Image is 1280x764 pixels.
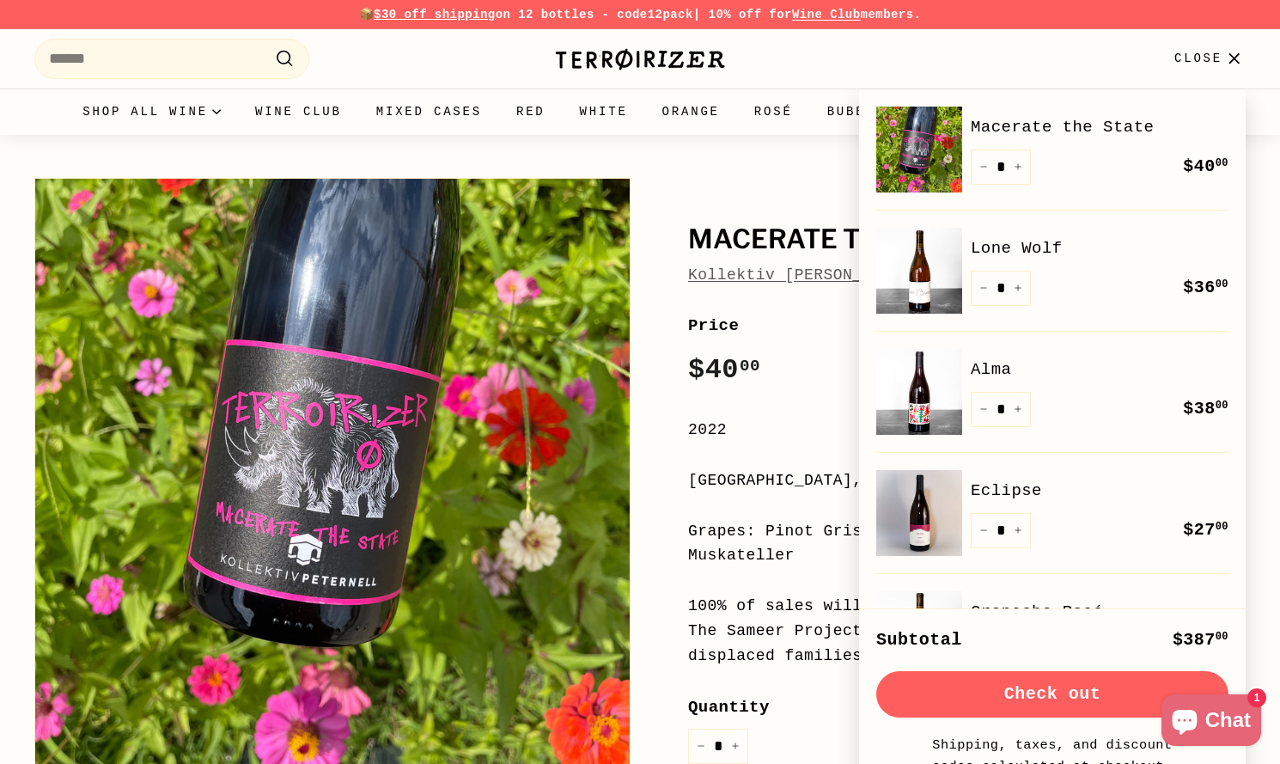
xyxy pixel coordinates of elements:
span: $38 [1183,399,1228,419]
a: Orange [645,89,737,135]
img: Eclipse [876,470,962,556]
label: Price [688,313,1246,339]
sup: 00 [1216,521,1228,533]
a: White [563,89,645,135]
img: Alma [876,349,962,435]
button: Increase item quantity by one [1005,392,1031,427]
a: Kollektiv [PERSON_NAME] Terroirizer [688,266,1027,284]
span: $30 off shipping [374,8,496,21]
button: Reduce item quantity by one [971,392,997,427]
button: Increase item quantity by one [722,729,748,764]
sup: 00 [1216,157,1228,169]
button: Increase item quantity by one [1005,271,1031,306]
a: Eclipse [971,478,1228,504]
summary: Shop all wine [65,89,238,135]
inbox-online-store-chat: Shopify online store chat [1156,694,1266,750]
a: Bubbles [810,89,911,135]
span: Close [1174,49,1222,68]
span: $36 [1183,278,1228,297]
div: 100% of sales will be donated to Gaza Soup Kitchen and The Sameer Project to supply humanitarian ... [688,594,1246,668]
a: Mixed Cases [359,89,499,135]
sup: 00 [1216,631,1228,643]
button: Increase item quantity by one [1005,150,1031,185]
button: Reduce item quantity by one [971,513,997,548]
button: Increase item quantity by one [1005,513,1031,548]
button: Reduce item quantity by one [971,150,997,185]
sup: 00 [1216,400,1228,412]
span: $40 [688,354,760,386]
a: Macerate the State [971,114,1228,140]
a: Alma [971,357,1228,382]
button: Reduce item quantity by one [971,271,997,306]
a: Lone Wolf [971,235,1228,261]
button: Reduce item quantity by one [688,729,714,764]
a: Wine Club [792,8,861,21]
span: $40 [1183,156,1228,176]
button: Close [1164,34,1256,84]
div: 2022 [688,418,1246,443]
img: Lone Wolf [876,228,962,314]
a: Grenache Rosé [971,599,1228,625]
span: $27 [1183,520,1228,540]
a: Wine Club [238,89,359,135]
sup: 00 [740,357,760,376]
sup: 00 [1216,278,1228,290]
label: Quantity [688,694,1246,720]
div: Grapes: Pinot Gris, Blaufränkisch, Rotburger, Red Muskateller [688,519,1246,569]
div: $387 [1173,626,1228,654]
a: Red [499,89,563,135]
strong: 12pack [648,8,693,21]
img: Macerate the State [876,107,962,193]
h1: Macerate the State [688,225,1246,254]
a: Rosé [737,89,810,135]
p: 📦 on 12 bottles - code | 10% off for members. [34,5,1246,24]
div: Subtotal [876,626,962,654]
button: Check out [876,671,1228,718]
img: Grenache Rosé [876,591,962,677]
input: quantity [688,729,748,764]
div: [GEOGRAPHIC_DATA], [GEOGRAPHIC_DATA] [688,468,1246,493]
